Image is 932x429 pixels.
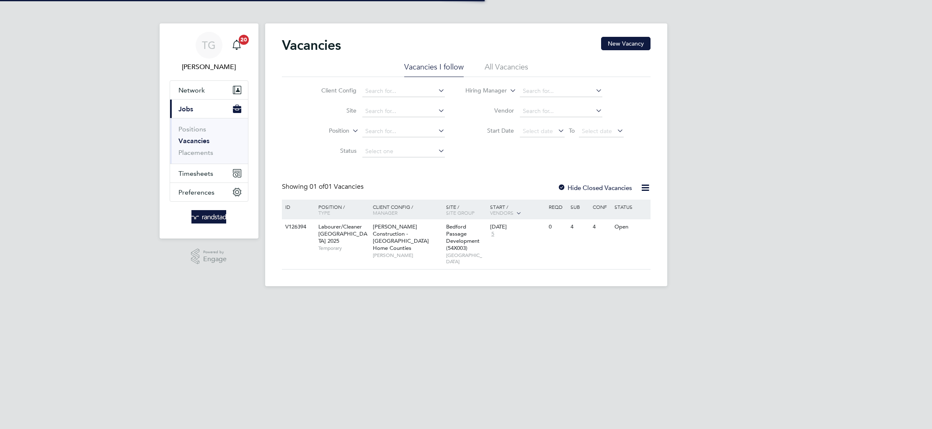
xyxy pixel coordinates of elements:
[523,127,553,135] span: Select date
[203,249,227,256] span: Powered by
[582,127,612,135] span: Select date
[488,200,547,221] div: Start /
[160,23,258,239] nav: Main navigation
[466,107,514,114] label: Vendor
[283,200,312,214] div: ID
[373,223,429,252] span: [PERSON_NAME] Construction - [GEOGRAPHIC_DATA] Home Counties
[170,100,248,118] button: Jobs
[558,184,632,192] label: Hide Closed Vacancies
[591,219,612,235] div: 4
[446,252,486,265] span: [GEOGRAPHIC_DATA]
[568,200,590,214] div: Sub
[191,249,227,265] a: Powered byEngage
[446,223,480,252] span: Bedford Passage Development (54X003)
[612,200,649,214] div: Status
[178,149,213,157] a: Placements
[282,182,365,191] div: Showing
[239,35,249,45] span: 20
[612,219,649,235] div: Open
[170,210,248,223] a: Go to home page
[362,146,445,157] input: Select one
[310,182,364,191] span: 01 Vacancies
[170,164,248,182] button: Timesheets
[371,200,444,220] div: Client Config /
[362,105,445,117] input: Search for...
[318,209,330,216] span: Type
[318,245,369,252] span: Temporary
[318,223,367,244] span: Labourer/Cleaner [GEOGRAPHIC_DATA] 2025
[191,210,226,223] img: randstad-logo-retina.png
[178,188,214,196] span: Preferences
[170,62,248,72] span: Tom Grigg
[282,37,341,54] h2: Vacancies
[308,107,356,114] label: Site
[170,32,248,72] a: TG[PERSON_NAME]
[547,219,568,235] div: 0
[466,127,514,134] label: Start Date
[520,85,602,97] input: Search for...
[301,127,349,135] label: Position
[308,147,356,154] label: Status
[362,126,445,137] input: Search for...
[202,40,216,51] span: TG
[490,209,514,216] span: Vendors
[568,219,590,235] div: 4
[490,231,496,238] span: 5
[310,182,325,191] span: 01 of
[203,256,227,263] span: Engage
[178,170,213,177] span: Timesheets
[178,86,205,94] span: Network
[490,223,545,231] div: [DATE]
[601,37,651,50] button: New Vacancy
[362,85,445,97] input: Search for...
[178,137,209,145] a: Vacancies
[178,125,206,133] a: Positions
[308,87,356,94] label: Client Config
[373,252,442,259] span: [PERSON_NAME]
[228,32,245,59] a: 20
[520,105,602,117] input: Search for...
[178,105,193,113] span: Jobs
[485,62,528,77] li: All Vacancies
[591,200,612,214] div: Conf
[547,200,568,214] div: Reqd
[459,87,507,95] label: Hiring Manager
[566,125,577,136] span: To
[446,209,475,216] span: Site Group
[444,200,488,220] div: Site /
[170,81,248,99] button: Network
[312,200,371,220] div: Position /
[170,183,248,201] button: Preferences
[283,219,312,235] div: V126394
[170,118,248,164] div: Jobs
[373,209,398,216] span: Manager
[404,62,464,77] li: Vacancies I follow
